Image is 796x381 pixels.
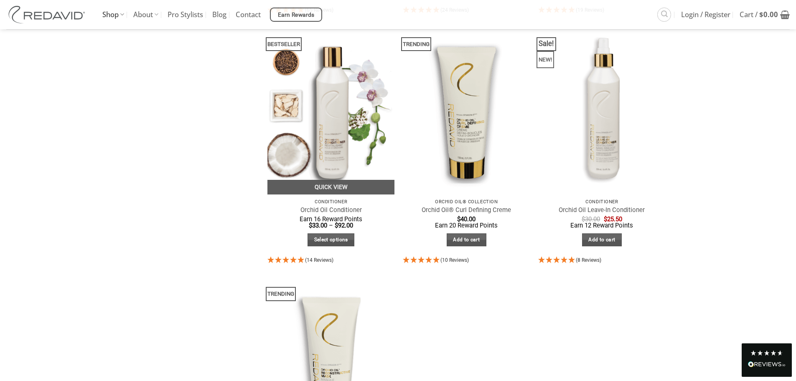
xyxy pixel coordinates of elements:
span: (10 Reviews) [440,257,469,263]
bdi: 25.50 [604,215,622,223]
div: Read All Reviews [742,343,792,377]
div: Read All Reviews [748,360,786,371]
img: REDAVID Orchid Oil Conditioner [267,25,395,194]
a: Orchid Oil® Curl Defining Creme [422,206,511,214]
div: 5 Stars - 8 Reviews [538,255,666,266]
p: Conditioner [542,199,661,205]
p: Orchid Oil® Collection [407,199,526,205]
span: $ [582,215,585,223]
span: Earn 12 Reward Points [570,222,633,229]
a: Orchid Oil Leave-In Conditioner [559,206,645,214]
span: Login / Register [681,4,730,25]
div: 4.93 Stars - 14 Reviews [267,255,395,266]
a: Earn Rewards [270,8,322,22]
bdi: 92.00 [335,222,353,229]
div: 4.8 Stars [750,350,783,356]
p: Conditioner [272,199,391,205]
a: Quick View [267,180,395,194]
a: Select options for “Orchid Oil Conditioner” [308,233,354,246]
span: Cart / [740,4,778,25]
bdi: 0.00 [759,10,778,19]
bdi: 40.00 [457,215,476,223]
a: Add to cart: “Orchid Oil® Curl Defining Creme” [447,233,486,246]
a: Add to cart: “Orchid Oil Leave-In Conditioner” [582,233,622,246]
a: Orchid Oil Conditioner [300,206,362,214]
span: Earn 16 Reward Points [300,215,362,223]
span: $ [604,215,607,223]
span: $ [759,10,763,19]
bdi: 30.00 [582,215,600,223]
img: REDAVID Orchid Oil Leave-In Conditioner [538,25,666,194]
span: $ [335,222,338,229]
span: (8 Reviews) [576,257,601,263]
a: Search [657,8,671,21]
img: REDAVID Salon Products | United States [6,6,90,23]
span: $ [457,215,460,223]
span: – [329,222,333,229]
img: REDAVID Orchid Oil Curl Defining Creme [403,25,530,194]
span: Earn Rewards [278,10,315,20]
span: Earn 20 Reward Points [435,222,498,229]
div: 5 Stars - 10 Reviews [403,255,530,266]
img: REVIEWS.io [748,361,786,367]
bdi: 33.00 [309,222,327,229]
span: $ [309,222,312,229]
span: (14 Reviews) [305,257,333,263]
